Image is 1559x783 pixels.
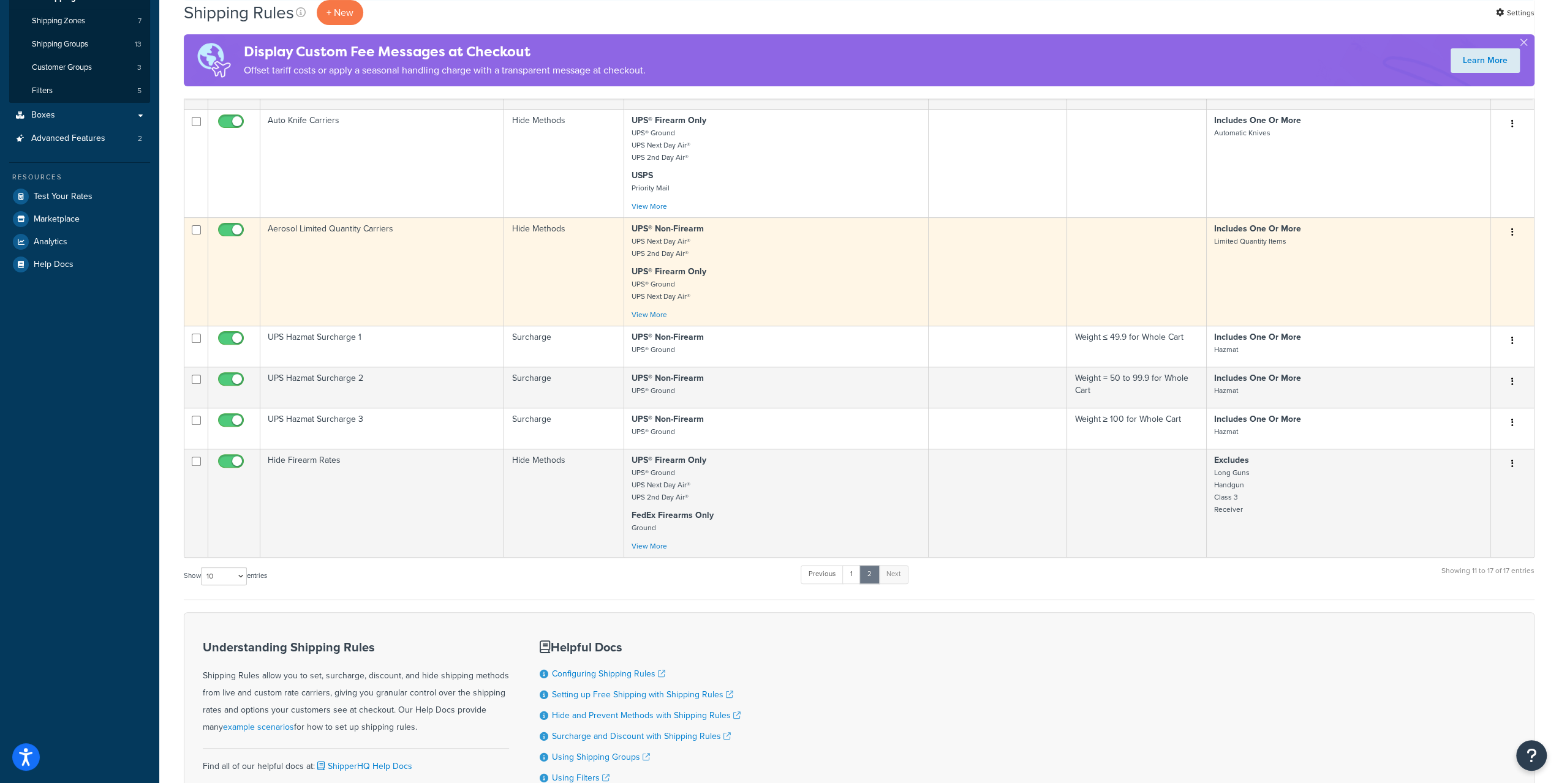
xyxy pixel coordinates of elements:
td: Surcharge [504,326,624,367]
span: Test Your Rates [34,192,92,202]
a: Hide and Prevent Methods with Shipping Rules [552,709,741,722]
small: UPS® Ground [632,426,675,437]
strong: UPS® Non-Firearm [632,222,704,235]
td: Weight = 50 to 99.9 for Whole Cart [1067,367,1206,408]
div: Resources [9,172,150,182]
strong: Includes One Or More [1214,413,1301,425]
a: example scenarios [223,721,294,733]
a: Shipping Groups 13 [9,33,150,56]
div: Shipping Rules allow you to set, surcharge, discount, and hide shipping methods from live and cus... [203,640,509,736]
span: Advanced Features [31,133,105,144]
span: 3 [137,62,142,73]
label: Show entries [184,567,267,585]
div: Find all of our helpful docs at: [203,748,509,775]
span: 7 [138,16,142,26]
small: Automatic Knives [1214,127,1270,138]
a: Test Your Rates [9,185,150,208]
small: UPS® Ground UPS Next Day Air® UPS 2nd Day Air® [632,127,690,163]
a: ShipperHQ Help Docs [315,760,412,773]
li: Shipping Zones [9,10,150,32]
strong: Excludes [1214,454,1249,466]
span: Analytics [34,237,67,247]
span: 2 [138,133,142,144]
span: Customer Groups [32,62,92,73]
h1: Shipping Rules [184,1,294,24]
a: View More [632,309,667,320]
span: Marketplace [34,214,80,225]
small: Hazmat [1214,385,1238,396]
a: Analytics [9,231,150,253]
h3: Helpful Docs [540,640,741,654]
span: Help Docs [34,260,74,270]
span: Shipping Groups [32,39,88,50]
div: Showing 11 to 17 of 17 entries [1441,564,1534,590]
a: Next [878,565,908,583]
a: Surcharge and Discount with Shipping Rules [552,730,731,743]
small: Hazmat [1214,344,1238,355]
a: Marketplace [9,208,150,230]
td: Aerosol Limited Quantity Carriers [260,217,504,326]
td: Weight ≤ 49.9 for Whole Cart [1067,326,1206,367]
strong: UPS® Firearm Only [632,265,706,278]
a: Learn More [1451,48,1520,73]
strong: Includes One Or More [1214,114,1301,127]
a: Previous [801,565,844,583]
span: 5 [137,86,142,96]
td: Auto Knife Carriers [260,109,504,217]
td: UPS Hazmat Surcharge 3 [260,408,504,449]
h4: Display Custom Fee Messages at Checkout [244,42,646,62]
a: Setting up Free Shipping with Shipping Rules [552,688,733,701]
a: Using Shipping Groups [552,751,650,763]
h3: Understanding Shipping Rules [203,640,509,654]
a: 2 [859,565,880,583]
span: 13 [135,39,142,50]
button: Open Resource Center [1516,740,1547,771]
select: Showentries [201,567,247,585]
a: Customer Groups 3 [9,56,150,79]
strong: UPS® Firearm Only [632,114,706,127]
li: Customer Groups [9,56,150,79]
a: View More [632,541,667,552]
strong: UPS® Non-Firearm [632,413,704,425]
td: Weight ≥ 100 for Whole Cart [1067,408,1206,449]
small: Priority Mail [632,182,670,193]
small: UPS® Ground [632,385,675,396]
span: Filters [32,86,53,96]
strong: Includes One Or More [1214,331,1301,343]
small: Ground [632,522,656,533]
td: Hide Methods [504,217,624,326]
strong: UPS® Non-Firearm [632,372,704,384]
small: Long Guns Handgun Class 3 Receiver [1214,467,1250,515]
li: Shipping Groups [9,33,150,56]
small: Hazmat [1214,426,1238,437]
td: Hide Methods [504,449,624,557]
strong: Includes One Or More [1214,372,1301,384]
li: Boxes [9,104,150,127]
li: Filters [9,80,150,102]
a: 1 [842,565,861,583]
td: Surcharge [504,408,624,449]
a: Filters 5 [9,80,150,102]
td: Hide Firearm Rates [260,449,504,557]
img: duties-banner-06bc72dcb5fe05cb3f9472aba00be2ae8eb53ab6f0d8bb03d382ba314ac3c341.png [184,34,244,86]
td: UPS Hazmat Surcharge 2 [260,367,504,408]
a: Shipping Zones 7 [9,10,150,32]
a: Advanced Features 2 [9,127,150,150]
small: UPS® Ground [632,344,675,355]
td: Surcharge [504,367,624,408]
small: UPS Next Day Air® UPS 2nd Day Air® [632,236,690,259]
a: View More [632,201,667,212]
span: Shipping Zones [32,16,85,26]
td: UPS Hazmat Surcharge 1 [260,326,504,367]
small: Limited Quantity Items [1214,236,1286,247]
p: Offset tariff costs or apply a seasonal handling charge with a transparent message at checkout. [244,62,646,79]
small: UPS® Ground UPS Next Day Air® [632,279,690,302]
a: Help Docs [9,253,150,275]
li: Advanced Features [9,127,150,150]
a: Settings [1496,4,1534,21]
small: UPS® Ground UPS Next Day Air® UPS 2nd Day Air® [632,467,690,503]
